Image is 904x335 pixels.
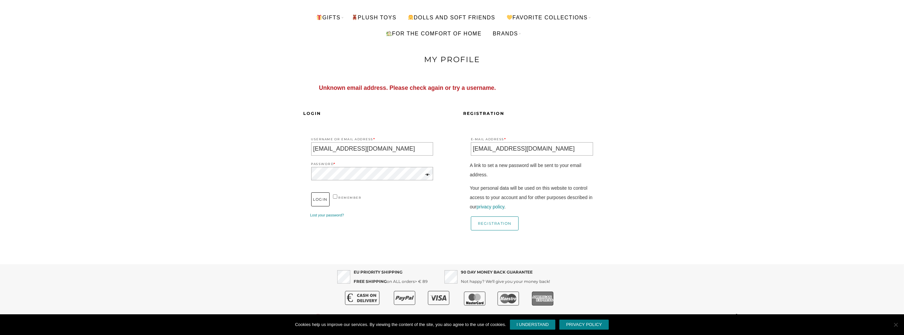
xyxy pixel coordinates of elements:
[463,111,601,116] h2: registration
[501,9,593,25] a: Favorite Collections
[461,270,533,275] strong: 90 DAY MONEY BACK GUARANTEE
[381,25,487,41] a: For the comfort of home
[461,268,550,286] p: Not happy? We'll give you your money back!
[311,9,346,25] a: Gifts
[354,270,403,284] strong: EU PRIORITY SHIPPING FREE SHIPPING
[408,15,413,20] img: 👧
[311,136,433,142] label: Username or Email Address
[471,216,519,230] button: registration
[568,311,588,321] a: Contact
[471,136,593,142] label: E-mail address
[470,183,594,211] p: Your personal data will be used on this website to control access to your account and for other p...
[507,15,512,20] img: 💛
[470,161,594,179] p: A link to set a new password will be sent to your email address.
[510,319,556,330] a: Разбрах
[319,82,594,93] li: Unknown email address. Please check again or try a username.
[339,196,362,199] span: remember
[519,311,544,321] a: Our story
[386,31,392,36] img: 🏡
[559,319,609,330] a: Политика за поверителност
[488,25,523,41] a: BRANDS
[311,161,433,167] label: Password
[354,268,428,286] p: on ALL orders> € 89
[316,311,355,321] a: Gift vouchers
[295,321,506,328] span: Cookies help us improve our services. By viewing the content of the site, you also agree to the u...
[379,311,411,321] a: Terms of use
[311,192,330,206] button: Login
[310,213,344,217] a: Lost your password?
[319,55,586,64] h1: My profile
[352,15,357,20] img: 🧸
[347,291,353,305] text: €
[477,204,504,209] a: privacy policy
[333,194,337,199] input: remember
[434,311,495,321] a: FAQ (Payment & Delivery)
[317,15,322,20] img: 🎁
[304,111,441,116] h2: Login
[892,321,899,328] span: No
[347,9,401,25] a: PLUSH TOYS
[403,9,501,25] a: Dolls and soft friends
